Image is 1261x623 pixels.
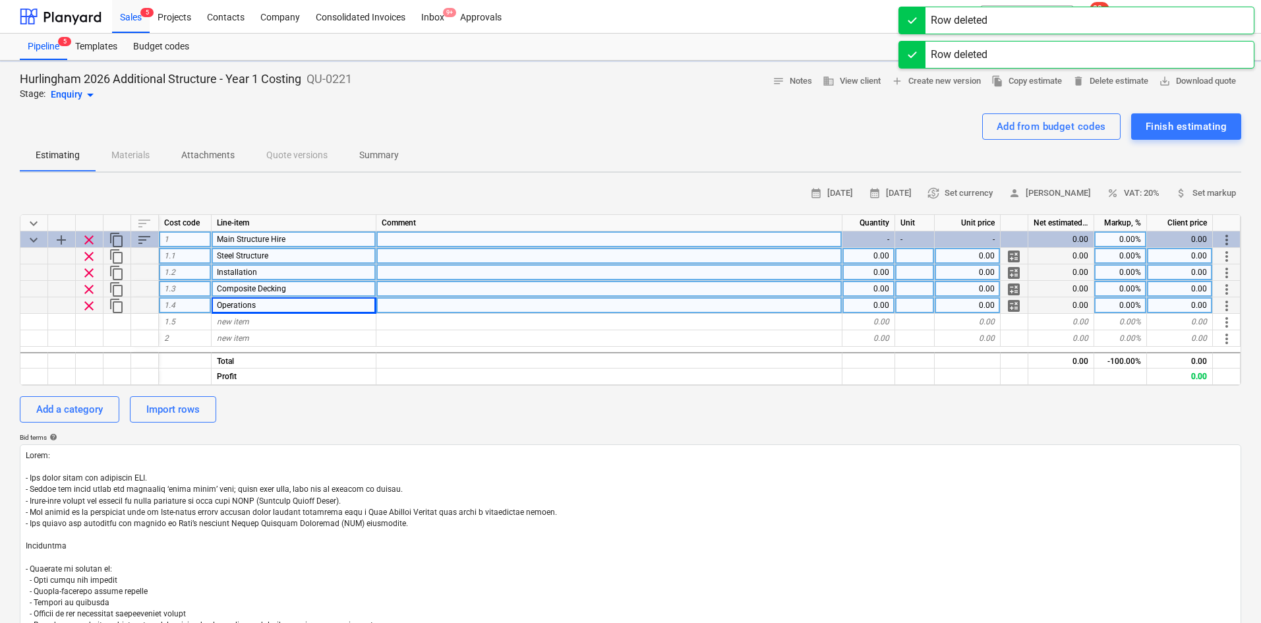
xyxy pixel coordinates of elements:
[26,232,42,248] span: Collapse category
[869,187,881,199] span: calendar_month
[164,317,175,326] span: 1.5
[47,433,57,441] span: help
[842,248,895,264] div: 0.00
[1006,249,1022,264] span: Manage detailed breakdown for the row
[81,265,97,281] span: Remove row
[1159,75,1171,87] span: save_alt
[1107,187,1119,199] span: percent
[159,215,212,231] div: Cost code
[1094,314,1147,330] div: 0.00%
[443,8,456,17] span: 9+
[1094,330,1147,347] div: 0.00%
[212,352,376,369] div: Total
[164,284,175,293] span: 1.3
[1147,281,1213,297] div: 0.00
[1159,74,1236,89] span: Download quote
[58,37,71,46] span: 5
[217,284,286,293] span: Composite Decking
[1147,231,1213,248] div: 0.00
[82,87,98,103] span: arrow_drop_down
[109,298,125,314] span: Duplicate row
[1094,264,1147,281] div: 0.00%
[1147,369,1213,385] div: 0.00
[1028,330,1094,347] div: 0.00
[1094,352,1147,369] div: -100.00%
[1219,331,1235,347] span: More actions
[1067,71,1154,92] button: Delete estimate
[212,215,376,231] div: Line-item
[1147,297,1213,314] div: 0.00
[927,187,939,199] span: currency_exchange
[376,215,842,231] div: Comment
[36,148,80,162] p: Estimating
[1219,265,1235,281] span: More actions
[823,74,881,89] span: View client
[109,265,125,281] span: Duplicate row
[136,232,152,248] span: Sort rows within category
[927,186,993,201] span: Set currency
[1006,298,1022,314] span: Manage detailed breakdown for the row
[773,75,784,87] span: notes
[891,74,981,89] span: Create new version
[1028,264,1094,281] div: 0.00
[217,334,249,343] span: new item
[181,148,235,162] p: Attachments
[217,317,249,326] span: new item
[1131,113,1241,140] button: Finish estimating
[1147,352,1213,369] div: 0.00
[991,75,1003,87] span: file_copy
[986,71,1067,92] button: Copy estimate
[81,298,97,314] span: Remove row
[817,71,886,92] button: View client
[982,113,1121,140] button: Add from budget codes
[51,87,98,103] div: Enquiry
[886,71,986,92] button: Create new version
[67,34,125,60] a: Templates
[81,232,97,248] span: Remove row
[895,215,935,231] div: Unit
[1170,183,1241,204] button: Set markup
[935,297,1001,314] div: 0.00
[130,396,216,423] button: Import rows
[805,183,858,204] button: [DATE]
[125,34,197,60] a: Budget codes
[931,47,987,63] div: Row deleted
[109,249,125,264] span: Duplicate row
[1028,231,1094,248] div: 0.00
[935,281,1001,297] div: 0.00
[20,87,45,103] p: Stage:
[217,251,268,260] span: Steel Structure
[922,183,998,204] button: Set currency
[1006,265,1022,281] span: Manage detailed breakdown for the row
[1147,264,1213,281] div: 0.00
[20,71,301,87] p: Hurlingham 2026 Additional Structure - Year 1 Costing
[842,330,895,347] div: 0.00
[773,74,812,89] span: Notes
[1219,249,1235,264] span: More actions
[864,183,917,204] button: [DATE]
[1028,248,1094,264] div: 0.00
[164,251,175,260] span: 1.1
[36,401,103,418] div: Add a category
[1009,187,1020,199] span: person
[842,215,895,231] div: Quantity
[81,249,97,264] span: Remove row
[895,231,935,248] div: -
[1154,71,1241,92] button: Download quote
[931,13,987,28] div: Row deleted
[1195,560,1261,623] iframe: Chat Widget
[164,268,175,277] span: 1.2
[140,8,154,17] span: 5
[1094,297,1147,314] div: 0.00%
[1107,186,1159,201] span: VAT: 20%
[81,282,97,297] span: Remove row
[935,231,1001,248] div: -
[842,264,895,281] div: 0.00
[1003,183,1096,204] button: [PERSON_NAME]
[164,301,175,310] span: 1.4
[53,232,69,248] span: Add sub category to row
[1219,298,1235,314] span: More actions
[1101,183,1165,204] button: VAT: 20%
